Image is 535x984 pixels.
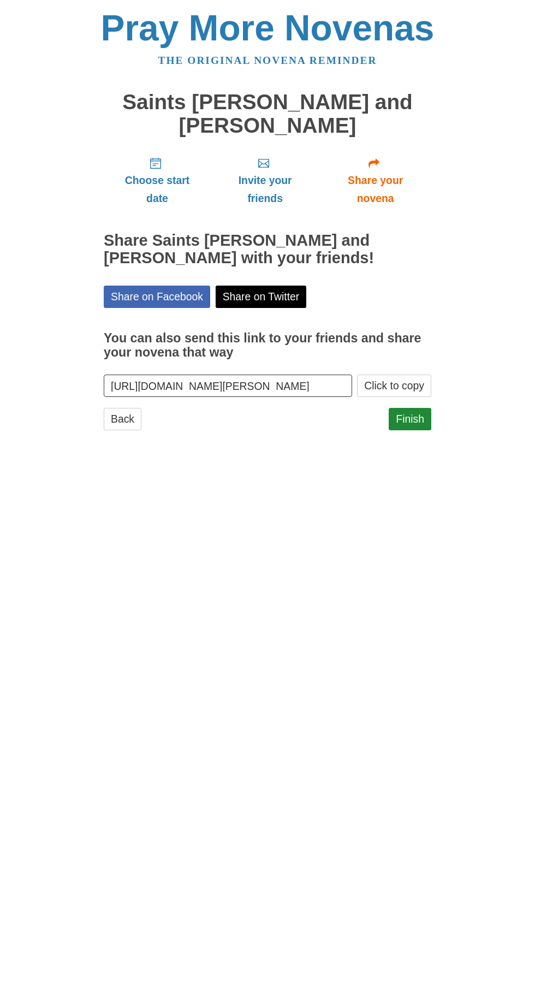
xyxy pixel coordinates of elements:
[104,408,141,430] a: Back
[104,148,211,213] a: Choose start date
[104,232,431,267] h2: Share Saints [PERSON_NAME] and [PERSON_NAME] with your friends!
[211,148,319,213] a: Invite your friends
[104,331,431,359] h3: You can also send this link to your friends and share your novena that way
[216,286,307,308] a: Share on Twitter
[319,148,431,213] a: Share your novena
[115,171,200,208] span: Choose start date
[158,55,377,66] a: The original novena reminder
[389,408,431,430] a: Finish
[357,375,431,397] button: Click to copy
[101,8,435,48] a: Pray More Novenas
[104,286,210,308] a: Share on Facebook
[222,171,308,208] span: Invite your friends
[330,171,420,208] span: Share your novena
[104,91,431,137] h1: Saints [PERSON_NAME] and [PERSON_NAME]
